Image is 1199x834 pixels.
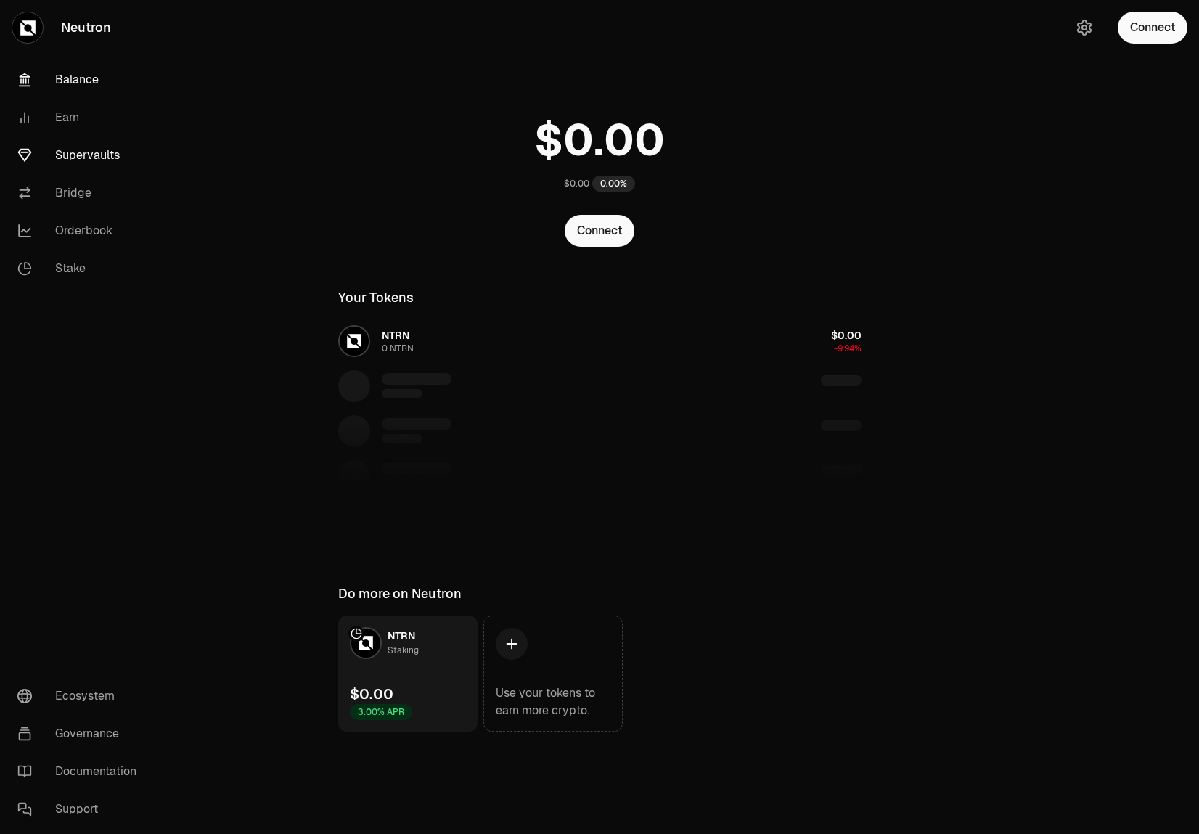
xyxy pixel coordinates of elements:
a: Documentation [6,753,157,790]
a: Earn [6,99,157,136]
div: $0.00 [564,178,589,189]
div: Use your tokens to earn more crypto. [496,684,610,719]
div: 0.00% [592,176,635,192]
button: Connect [565,215,634,247]
div: Staking [388,643,419,658]
img: NTRN Logo [351,629,380,658]
a: Stake [6,250,157,287]
a: Use your tokens to earn more crypto. [483,616,623,732]
a: NTRN LogoNTRNStaking$0.003.00% APR [338,616,478,732]
a: Balance [6,61,157,99]
a: Supervaults [6,136,157,174]
div: Do more on Neutron [338,584,462,604]
a: Support [6,790,157,828]
button: Connect [1118,12,1187,44]
div: $0.00 [350,684,393,704]
div: Your Tokens [338,287,414,308]
a: Bridge [6,174,157,212]
a: Ecosystem [6,677,157,715]
div: 3.00% APR [350,704,412,720]
a: Governance [6,715,157,753]
a: Orderbook [6,212,157,250]
span: NTRN [388,629,415,642]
